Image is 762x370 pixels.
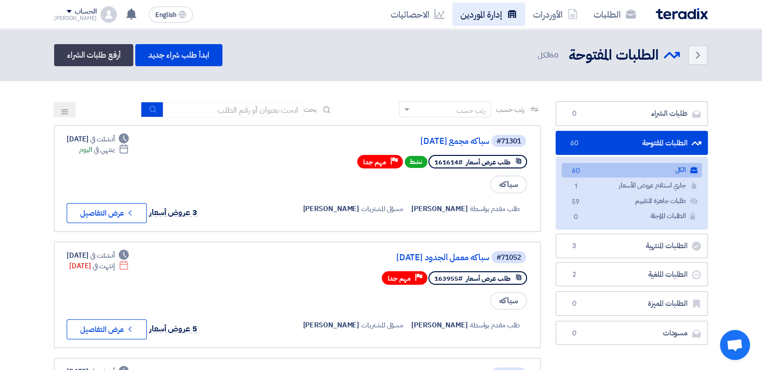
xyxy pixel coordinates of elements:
[94,144,114,155] span: ينتهي في
[470,320,521,330] span: طلب مقدم بواسطة
[361,204,403,214] span: مسؤل المشتريات
[67,319,147,339] button: عرض التفاصيل
[538,50,561,61] span: الكل
[525,3,586,26] a: الأوردرات
[490,175,527,194] span: سباكه
[155,12,176,19] span: English
[556,291,708,316] a: الطلبات المميزة0
[720,330,750,360] div: Open chat
[562,209,702,224] a: الطلبات المؤجلة
[388,274,411,283] span: مهم جدا
[568,270,580,280] span: 2
[562,194,702,209] a: طلبات جاهزة للتقييم
[361,320,403,330] span: مسؤل المشتريات
[90,250,114,261] span: أنشئت في
[570,166,582,176] span: 60
[163,102,304,117] input: ابحث بعنوان أو رقم الطلب
[101,7,117,23] img: profile_test.png
[149,323,197,335] span: 5 عروض أسعار
[79,144,129,155] div: اليوم
[149,207,197,219] span: 3 عروض أسعار
[570,212,582,223] span: 0
[303,320,359,330] span: [PERSON_NAME]
[570,197,582,208] span: 59
[54,44,133,66] a: أرفع طلبات الشراء
[67,203,147,223] button: عرض التفاصيل
[289,137,489,146] a: سباكه مجمع [DATE]
[496,254,521,261] div: #71052
[434,157,462,167] span: #161614
[568,241,580,251] span: 3
[54,16,97,21] div: [PERSON_NAME]
[550,50,559,61] span: 60
[135,44,222,66] a: ابدأ طلب شراء جديد
[568,328,580,338] span: 0
[470,204,521,214] span: طلب مقدم بواسطة
[405,156,427,168] span: نشط
[69,261,129,271] div: [DATE]
[490,292,527,310] span: سباكه
[568,138,580,148] span: 60
[149,7,193,23] button: English
[556,131,708,155] a: الطلبات المفتوحة60
[556,262,708,287] a: الطلبات الملغية2
[67,250,129,261] div: [DATE]
[75,8,96,16] div: الحساب
[304,104,317,115] span: بحث
[289,253,489,262] a: سباكه معمل الجدود [DATE]
[496,138,521,145] div: #71301
[496,104,525,115] span: رتب حسب
[556,101,708,126] a: طلبات الشراء0
[67,134,129,144] div: [DATE]
[569,46,659,65] h2: الطلبات المفتوحة
[90,134,114,144] span: أنشئت في
[562,163,702,177] a: الكل
[456,105,485,116] div: رتب حسب
[586,3,644,26] a: الطلبات
[466,274,511,283] span: طلب عرض أسعار
[556,321,708,345] a: مسودات0
[570,181,582,192] span: 1
[656,8,708,20] img: Teradix logo
[411,204,468,214] span: [PERSON_NAME]
[568,299,580,309] span: 0
[303,204,359,214] span: [PERSON_NAME]
[383,3,452,26] a: الاحصائيات
[568,109,580,119] span: 0
[434,274,462,283] span: #163955
[556,234,708,258] a: الطلبات المنتهية3
[93,261,114,271] span: إنتهت في
[466,157,511,167] span: طلب عرض أسعار
[363,157,386,167] span: مهم جدا
[452,3,525,26] a: إدارة الموردين
[411,320,468,330] span: [PERSON_NAME]
[562,178,702,193] a: جاري استلام عروض الأسعار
